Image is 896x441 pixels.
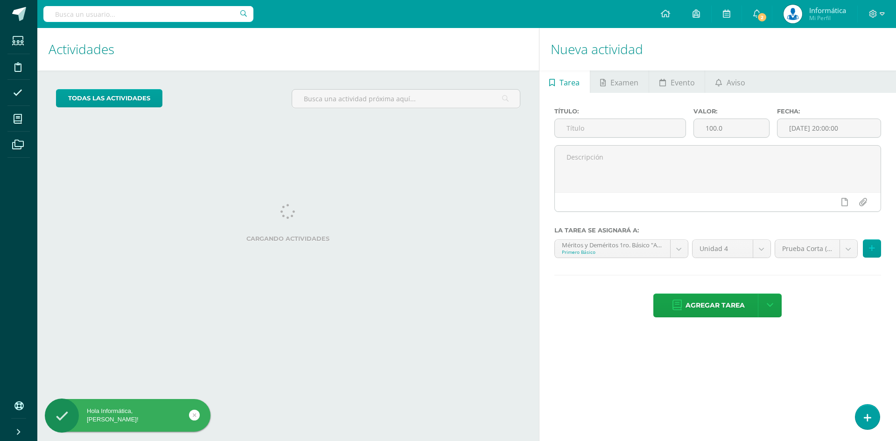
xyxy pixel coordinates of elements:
[809,6,846,15] span: Informática
[693,108,770,115] label: Valor:
[554,227,881,234] label: La tarea se asignará a:
[686,294,745,317] span: Agregar tarea
[562,240,663,249] div: Méritos y Deméritos 1ro. Básico "A" 'A'
[782,240,833,258] span: Prueba Corta (0.0%)
[809,14,846,22] span: Mi Perfil
[43,6,253,22] input: Busca un usuario...
[649,70,705,93] a: Evento
[775,240,857,258] a: Prueba Corta (0.0%)
[610,71,638,94] span: Examen
[551,28,885,70] h1: Nueva actividad
[562,249,663,255] div: Primero Básico
[727,71,745,94] span: Aviso
[554,108,686,115] label: Título:
[45,407,210,424] div: Hola Informática, [PERSON_NAME]!
[49,28,528,70] h1: Actividades
[56,235,520,242] label: Cargando actividades
[555,119,686,137] input: Título
[700,240,746,258] span: Unidad 4
[693,240,770,258] a: Unidad 4
[777,119,881,137] input: Fecha de entrega
[777,108,881,115] label: Fecha:
[694,119,769,137] input: Puntos máximos
[757,12,767,22] span: 2
[555,240,688,258] a: Méritos y Deméritos 1ro. Básico "A" 'A'Primero Básico
[671,71,695,94] span: Evento
[784,5,802,23] img: da59f6ea21f93948affb263ca1346426.png
[590,70,649,93] a: Examen
[560,71,580,94] span: Tarea
[292,90,519,108] input: Busca una actividad próxima aquí...
[56,89,162,107] a: todas las Actividades
[539,70,590,93] a: Tarea
[705,70,755,93] a: Aviso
